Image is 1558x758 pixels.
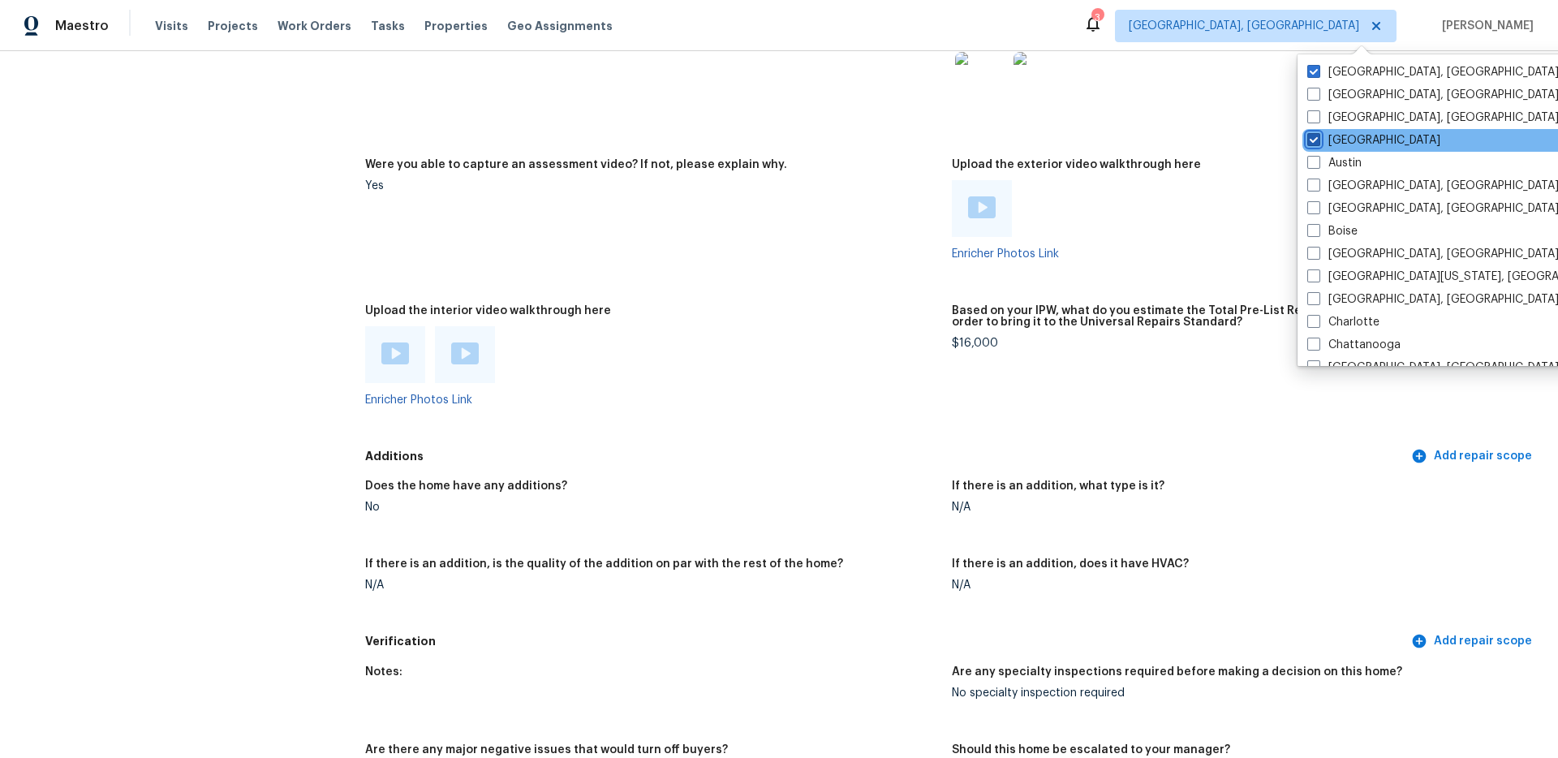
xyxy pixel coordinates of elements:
[1414,446,1532,467] span: Add repair scope
[952,502,1526,513] div: N/A
[365,180,939,192] div: Yes
[1408,627,1539,657] button: Add repair scope
[155,18,188,34] span: Visits
[365,394,472,406] a: Enricher Photos Link
[952,579,1526,591] div: N/A
[1307,223,1358,239] label: Boise
[208,18,258,34] span: Projects
[1307,132,1440,149] label: [GEOGRAPHIC_DATA]
[381,342,409,367] a: Play Video
[365,159,787,170] h5: Were you able to capture an assessment video? If not, please explain why.
[1408,441,1539,472] button: Add repair scope
[952,338,1526,349] div: $16,000
[1414,631,1532,652] span: Add repair scope
[952,687,1526,699] div: No specialty inspection required
[424,18,488,34] span: Properties
[365,305,611,317] h5: Upload the interior video walkthrough here
[55,18,109,34] span: Maestro
[365,579,939,591] div: N/A
[1307,314,1379,330] label: Charlotte
[952,159,1201,170] h5: Upload the exterior video walkthrough here
[968,196,996,221] a: Play Video
[365,480,567,492] h5: Does the home have any additions?
[451,342,479,364] img: Play Video
[952,248,1059,260] a: Enricher Photos Link
[365,558,843,570] h5: If there is an addition, is the quality of the addition on par with the rest of the home?
[1307,337,1401,353] label: Chattanooga
[952,305,1526,328] h5: Based on your IPW, what do you estimate the Total Pre-List Repair Spend on this home would be in ...
[1307,155,1362,171] label: Austin
[365,448,1408,465] h5: Additions
[1129,18,1359,34] span: [GEOGRAPHIC_DATA], [GEOGRAPHIC_DATA]
[365,744,728,756] h5: Are there any major negative issues that would turn off buyers?
[952,558,1189,570] h5: If there is an addition, does it have HVAC?
[952,744,1230,756] h5: Should this home be escalated to your manager?
[952,480,1164,492] h5: If there is an addition, what type is it?
[968,196,996,218] img: Play Video
[451,342,479,367] a: Play Video
[365,633,1408,650] h5: Verification
[1091,10,1103,26] div: 3
[952,666,1402,678] h5: Are any specialty inspections required before making a decision on this home?
[278,18,351,34] span: Work Orders
[365,502,939,513] div: No
[365,666,402,678] h5: Notes:
[507,18,613,34] span: Geo Assignments
[381,342,409,364] img: Play Video
[371,20,405,32] span: Tasks
[1435,18,1534,34] span: [PERSON_NAME]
